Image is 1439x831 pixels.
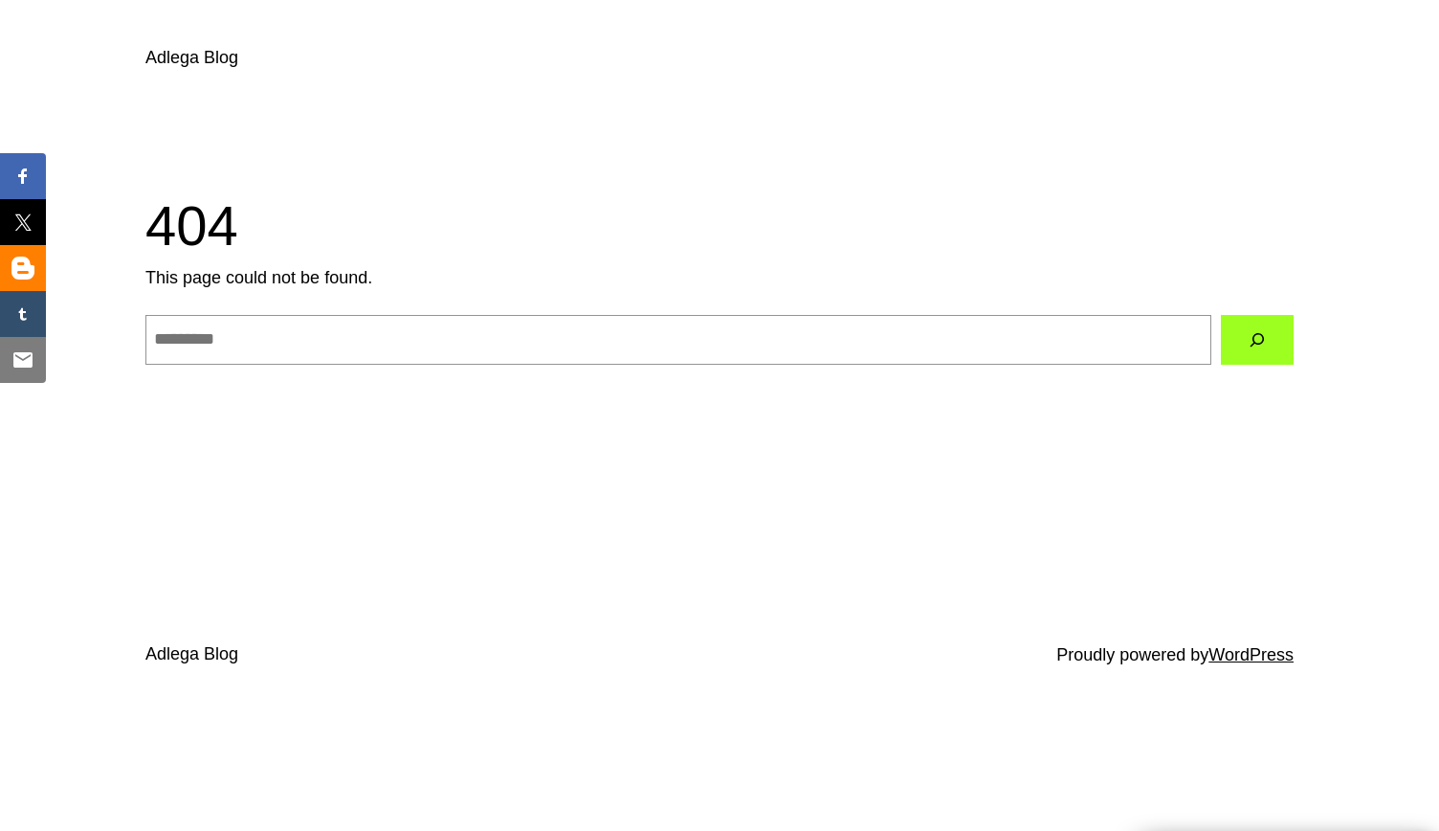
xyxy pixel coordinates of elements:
a: Adlega Blog [145,644,238,663]
a: WordPress [1208,645,1294,664]
button: Search [1221,315,1294,365]
p: This page could not be found. [145,264,1294,292]
h1: 404 [145,192,1294,259]
a: Adlega Blog [145,48,238,67]
p: Proudly powered by [1056,641,1294,669]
